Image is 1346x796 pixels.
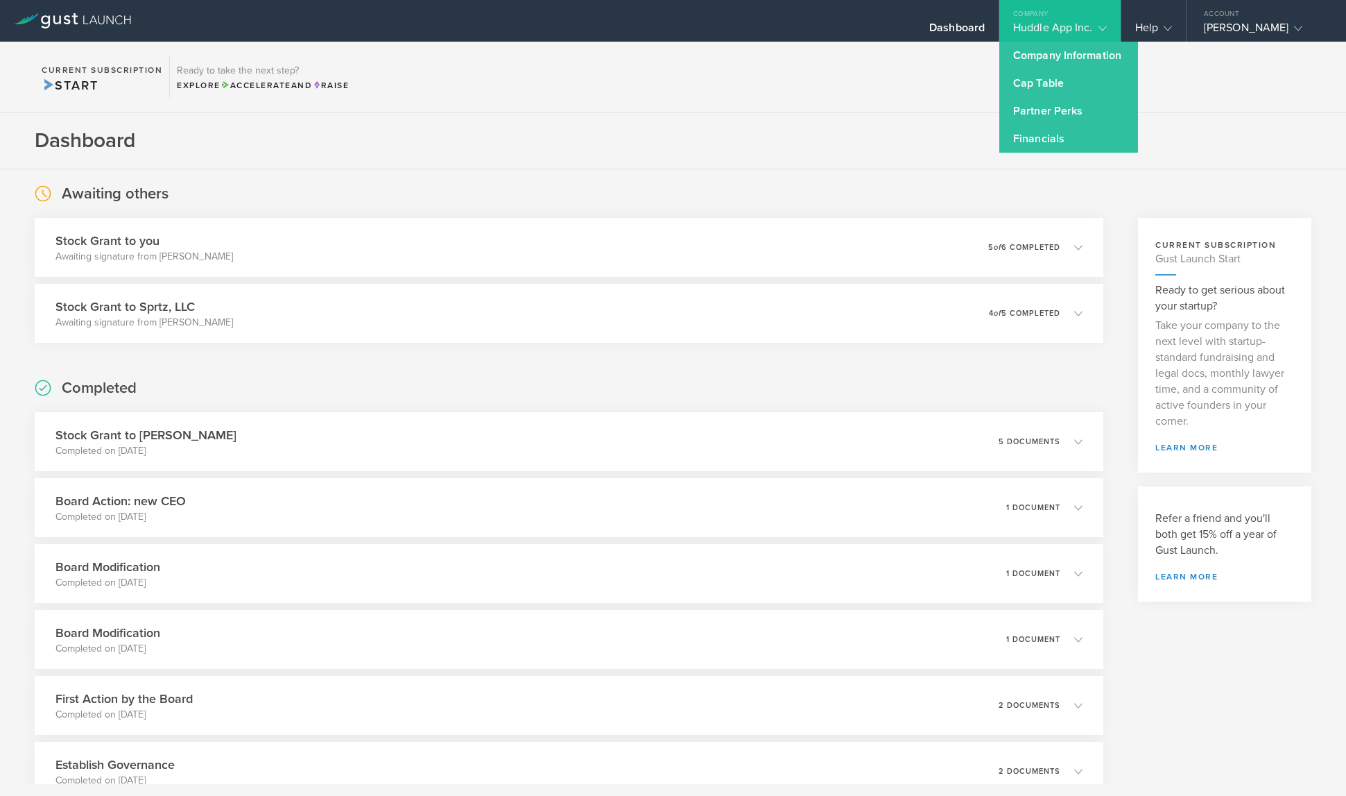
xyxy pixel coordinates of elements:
[1155,511,1294,559] h3: Refer a friend and you'll both get 15% off a year of Gust Launch.
[62,378,137,398] h2: Completed
[994,309,1001,318] em: of
[55,444,236,458] p: Completed on [DATE]
[55,690,193,708] h3: First Action by the Board
[1204,21,1322,42] div: [PERSON_NAME]
[55,232,233,250] h3: Stock Grant to you
[55,426,236,444] h3: Stock Grant to [PERSON_NAME]
[55,642,160,656] p: Completed on [DATE]
[1155,318,1294,430] p: Take your company to the next level with startup-standard fundraising and legal docs, monthly law...
[177,79,349,92] div: Explore
[999,768,1060,775] p: 2 documents
[221,81,291,90] span: Accelerate
[1155,282,1294,314] h3: Ready to get serious about your startup?
[988,244,1060,251] p: 5 6 completed
[169,56,356,99] div: Ready to take the next step?ExploreAccelerateandRaise
[62,184,169,204] h2: Awaiting others
[177,66,349,76] h3: Ready to take the next step?
[1006,570,1060,577] p: 1 document
[1013,21,1107,42] div: Huddle App Inc.
[55,756,175,774] h3: Establish Governance
[1155,251,1294,267] h4: Gust Launch Start
[55,576,160,590] p: Completed on [DATE]
[55,298,233,316] h3: Stock Grant to Sprtz, LLC
[312,81,349,90] span: Raise
[1135,21,1172,42] div: Help
[42,66,162,74] h2: Current Subscription
[55,250,233,264] p: Awaiting signature from [PERSON_NAME]
[42,78,98,93] span: Start
[55,316,233,330] p: Awaiting signature from [PERSON_NAME]
[1277,729,1346,796] iframe: Chat Widget
[929,21,985,42] div: Dashboard
[989,310,1060,317] p: 4 5 completed
[55,708,193,722] p: Completed on [DATE]
[999,438,1060,446] p: 5 documents
[55,624,160,642] h3: Board Modification
[55,492,186,510] h3: Board Action: new CEO
[55,774,175,788] p: Completed on [DATE]
[1155,443,1294,452] a: learn more
[221,81,313,90] span: and
[55,558,160,576] h3: Board Modification
[1006,636,1060,643] p: 1 document
[994,243,1001,252] em: of
[55,510,186,524] p: Completed on [DATE]
[1006,504,1060,511] p: 1 document
[1155,573,1294,581] a: Learn more
[1155,239,1294,251] h3: current subscription
[999,702,1060,709] p: 2 documents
